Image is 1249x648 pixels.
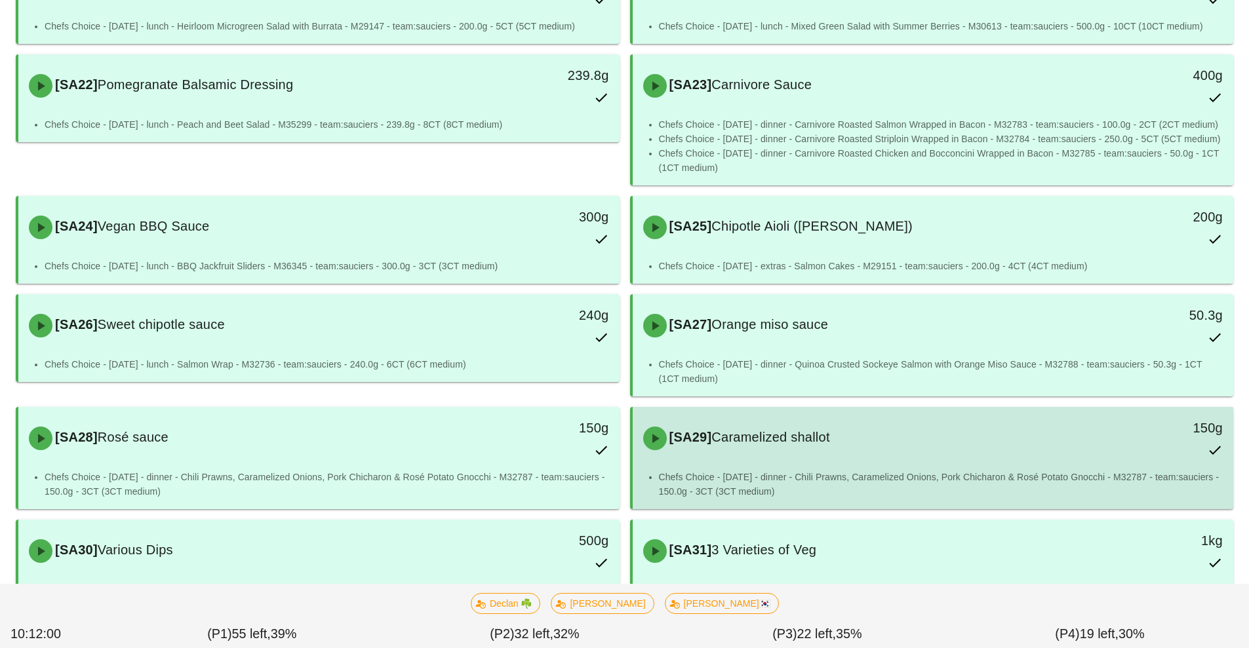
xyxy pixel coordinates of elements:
span: [SA27] [667,317,712,332]
span: [SA24] [52,219,98,233]
span: [SA28] [52,430,98,444]
span: [SA26] [52,317,98,332]
span: Carnivore Sauce [711,77,812,92]
span: Pomegranate Balsamic Dressing [98,77,294,92]
div: 150g [1090,417,1223,438]
span: [SA31] [667,543,712,557]
div: (P2) 32% [393,622,676,647]
span: [PERSON_NAME] [559,594,645,613]
span: 19 left, [1080,626,1119,641]
li: Chefs Choice - [DATE] - lunch - Heirloom Microgreen Salad with Burrata - M29147 - team:sauciers -... [45,19,609,33]
li: Chefs Choice - [DATE] - dinner - Carnivore Roasted Salmon Wrapped in Bacon - M32783 - team:saucie... [659,117,1223,132]
span: Declan ☘️ [479,594,532,613]
span: 55 left, [231,626,270,641]
span: Vegan BBQ Sauce [98,219,210,233]
div: 400g [1090,65,1223,86]
span: 32 left, [515,626,553,641]
span: [SA29] [667,430,712,444]
li: Chefs Choice - [DATE] - lunch - Mixed Green Salad with Summer Berries - M30613 - team:sauciers - ... [659,19,1223,33]
li: Chefs Choice - [DATE] - lunch - Peach and Beet Salad - M35299 - team:sauciers - 239.8g - 8CT (8CT... [45,117,609,132]
span: [SA30] [52,543,98,557]
li: Chefs Choice - [DATE] - lunch - Salmon Wrap - M32736 - team:sauciers - 240.0g - 6CT (6CT medium) [45,357,609,372]
li: Chefs Choice - [DATE] - extras - Salmon Cakes - M29151 - team:sauciers - 200.0g - 4CT (4CT medium) [659,259,1223,273]
span: Rosé sauce [98,430,169,444]
span: Sweet chipotle sauce [98,317,225,332]
div: (P4) 30% [959,622,1241,647]
span: 3 Varieties of Veg [711,543,816,557]
li: Chefs Choice - [DATE] - dinner - Chili Prawns, Caramelized Onions, Pork Chicharon & Rosé Potato G... [45,470,609,499]
div: 240g [475,305,608,326]
li: Chefs Choice - [DATE] - dinner - Carnivore Roasted Chicken and Bocconcini Wrapped in Bacon - M327... [659,146,1223,175]
span: [PERSON_NAME]🇰🇷 [673,594,770,613]
span: Chipotle Aioli ([PERSON_NAME]) [711,219,912,233]
span: 22 left, [797,626,836,641]
li: Chefs Choice - [DATE] - extras - Seasonal Vegetable Cup (150g) - M11309 - team:sauciers - 1.00kg ... [659,582,1223,597]
span: [SA25] [667,219,712,233]
div: 239.8g [475,65,608,86]
li: Chefs Choice - [DATE] - dinner - Carnivore Roasted Striploin Wrapped in Bacon - M32784 - team:sau... [659,132,1223,146]
li: Chefs Choice - [DATE] - extras - Seasonal Vegetable Cup (150g) - M11309 - team:sauciers - 500.0g ... [45,582,609,597]
span: Caramelized shallot [711,430,829,444]
div: 10:12:00 [8,622,111,647]
li: Chefs Choice - [DATE] - lunch - BBQ Jackfruit Sliders - M36345 - team:sauciers - 300.0g - 3CT (3C... [45,259,609,273]
li: Chefs Choice - [DATE] - dinner - Quinoa Crusted Sockeye Salmon with Orange Miso Sauce - M32788 - ... [659,357,1223,386]
div: 300g [475,206,608,227]
span: Various Dips [98,543,173,557]
span: [SA22] [52,77,98,92]
div: 150g [475,417,608,438]
div: 200g [1090,206,1223,227]
div: (P3) 35% [676,622,959,647]
div: (P1) 39% [111,622,393,647]
li: Chefs Choice - [DATE] - dinner - Chili Prawns, Caramelized Onions, Pork Chicharon & Rosé Potato G... [659,470,1223,499]
div: 500g [475,530,608,551]
span: [SA23] [667,77,712,92]
span: Orange miso sauce [711,317,828,332]
div: 1kg [1090,530,1223,551]
div: 50.3g [1090,305,1223,326]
